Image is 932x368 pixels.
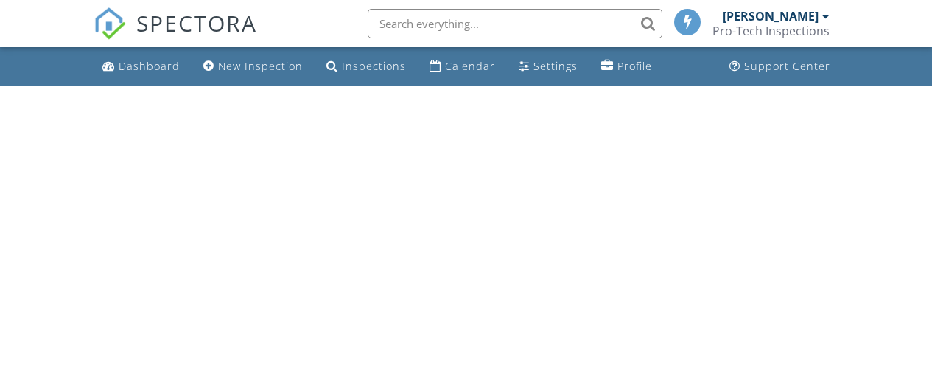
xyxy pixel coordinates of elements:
div: New Inspection [218,59,303,73]
div: Calendar [445,59,495,73]
div: Settings [533,59,578,73]
a: Calendar [424,53,501,80]
a: Inspections [320,53,412,80]
input: Search everything... [368,9,662,38]
div: Inspections [342,59,406,73]
span: SPECTORA [136,7,257,38]
a: New Inspection [197,53,309,80]
a: Support Center [723,53,836,80]
div: Profile [617,59,652,73]
img: The Best Home Inspection Software - Spectora [94,7,126,40]
div: Support Center [744,59,830,73]
a: SPECTORA [94,20,257,51]
div: Pro-Tech Inspections [712,24,830,38]
a: Dashboard [97,53,186,80]
a: Company Profile [595,53,658,80]
div: [PERSON_NAME] [723,9,819,24]
div: Dashboard [119,59,180,73]
a: Settings [513,53,584,80]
